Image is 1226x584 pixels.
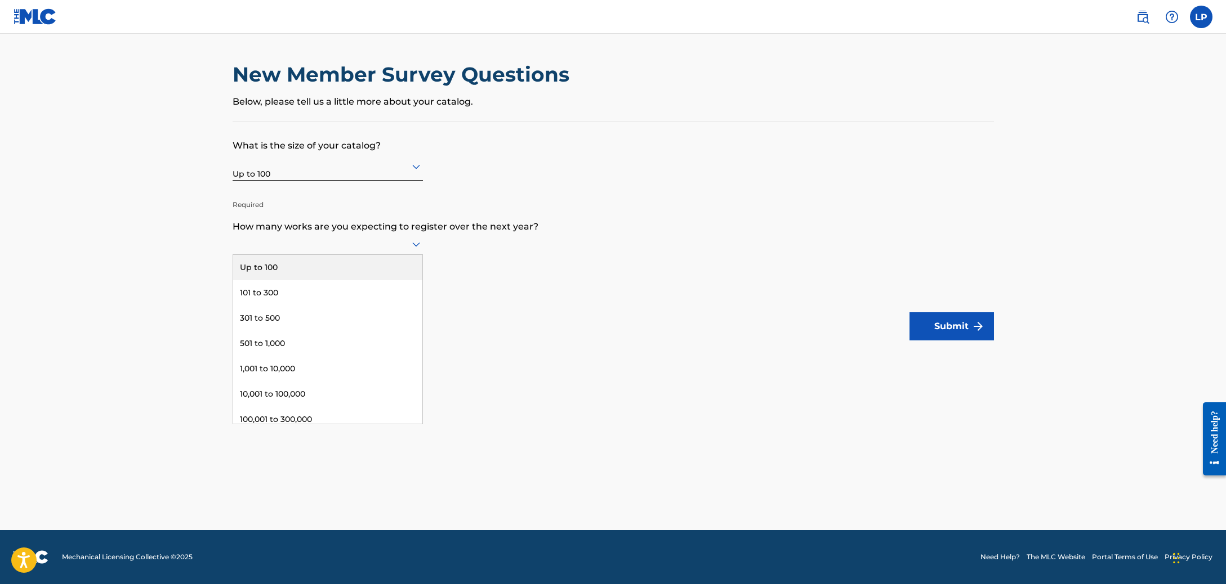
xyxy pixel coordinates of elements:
[1165,552,1212,562] a: Privacy Policy
[1161,6,1183,28] div: Help
[233,62,575,87] h2: New Member Survey Questions
[233,306,422,331] div: 301 to 500
[1170,530,1226,584] iframe: Chat Widget
[233,122,994,152] p: What is the size of your catalog?
[14,550,48,564] img: logo
[980,552,1020,562] a: Need Help?
[910,312,994,340] button: Submit
[233,356,422,381] div: 1,001 to 10,000
[1131,6,1154,28] a: Public Search
[971,320,985,333] img: f7272a7cc735f4ea7f67.svg
[233,331,422,356] div: 501 to 1,000
[233,255,422,280] div: Up to 100
[233,203,994,233] p: How many works are you expecting to register over the next year?
[233,381,422,407] div: 10,001 to 100,000
[1092,552,1158,562] a: Portal Terms of Use
[14,8,57,25] img: MLC Logo
[1190,6,1212,28] div: User Menu
[1173,541,1180,575] div: Drag
[233,152,423,180] div: Up to 100
[233,183,423,210] p: Required
[233,407,422,432] div: 100,001 to 300,000
[1194,393,1226,486] iframe: Resource Center
[1165,10,1179,24] img: help
[1027,552,1085,562] a: The MLC Website
[233,95,994,109] p: Below, please tell us a little more about your catalog.
[233,280,422,306] div: 101 to 300
[62,552,193,562] span: Mechanical Licensing Collective © 2025
[1136,10,1149,24] img: search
